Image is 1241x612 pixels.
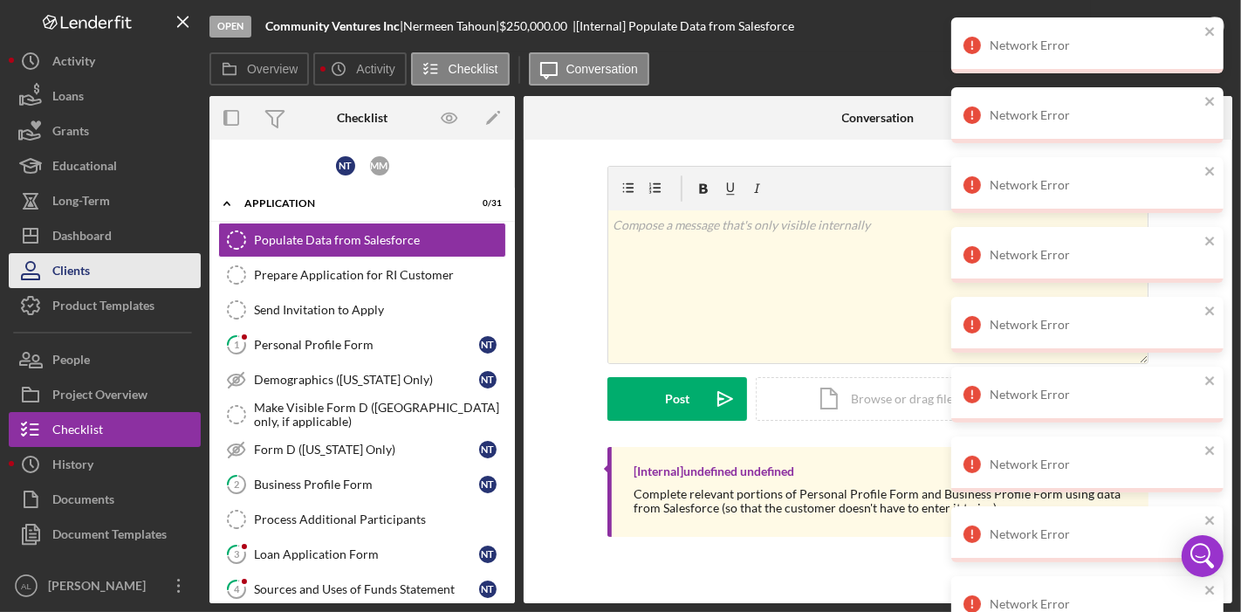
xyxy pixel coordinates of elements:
div: Grants [52,113,89,153]
label: Checklist [449,62,498,76]
text: AL [21,581,31,591]
div: N T [479,371,497,389]
a: Clients [9,253,201,288]
div: Populate Data from Salesforce [254,233,505,247]
button: AL[PERSON_NAME] [9,568,201,603]
a: 1Personal Profile FormNT [218,327,506,362]
div: Demographics ([US_STATE] Only) [254,373,479,387]
button: Activity [313,52,406,86]
button: People [9,342,201,377]
button: Document Templates [9,517,201,552]
button: close [1204,374,1217,390]
button: Product Templates [9,288,201,323]
div: Mark Complete [1108,9,1193,44]
button: Documents [9,482,201,517]
a: 2Business Profile FormNT [218,467,506,502]
a: 4Sources and Uses of Funds StatementNT [218,572,506,607]
div: Business Profile Form [254,478,479,492]
button: Overview [209,52,309,86]
div: N T [479,581,497,598]
div: | [Internal] Populate Data from Salesforce [573,19,794,33]
a: Activity [9,44,201,79]
div: Application [244,198,458,209]
div: 0 / 31 [470,198,502,209]
div: Personal Profile Form [254,338,479,352]
div: Make Visible Form D ([GEOGRAPHIC_DATA] only, if applicable) [254,401,505,429]
div: Product Templates [52,288,154,327]
tspan: 1 [234,339,239,350]
div: Prepare Application for RI Customer [254,268,505,282]
div: | [265,19,403,33]
a: Send Invitation to Apply [218,292,506,327]
div: N T [479,546,497,563]
button: Educational [9,148,201,183]
tspan: 2 [234,478,239,490]
div: Send Invitation to Apply [254,303,505,317]
div: Sources and Uses of Funds Statement [254,582,479,596]
div: Educational [52,148,117,188]
div: N T [336,156,355,175]
button: Checklist [411,52,510,86]
div: Network Error [990,388,1199,402]
div: $250,000.00 [499,19,573,33]
div: Checklist [337,111,387,125]
div: Network Error [990,178,1199,192]
button: close [1204,513,1217,530]
label: Overview [247,62,298,76]
button: close [1204,444,1217,460]
div: History [52,447,93,486]
div: Open [209,16,251,38]
div: Form D ([US_STATE] Only) [254,443,479,457]
div: Process Additional Participants [254,512,505,526]
button: Grants [9,113,201,148]
div: Documents [52,482,114,521]
div: [Internal] undefined undefined [634,464,794,478]
button: close [1204,583,1217,600]
label: Conversation [566,62,639,76]
a: Process Additional Participants [218,502,506,537]
button: close [1204,304,1217,320]
div: Complete relevant portions of Personal Profile Form and Business Profile Form using data from Sal... [634,487,1131,515]
div: Loan Application Form [254,547,479,561]
div: Document Templates [52,517,167,556]
div: Nermeen Tahoun | [403,19,499,33]
button: Loans [9,79,201,113]
a: Populate Data from Salesforce [218,223,506,258]
button: close [1204,234,1217,251]
div: Activity [52,44,95,83]
div: [PERSON_NAME] [44,568,157,608]
button: Long-Term [9,183,201,218]
div: Network Error [990,457,1199,471]
div: N T [479,476,497,493]
button: History [9,447,201,482]
div: Conversation [842,111,915,125]
div: Network Error [990,597,1199,611]
tspan: 4 [234,583,240,595]
a: Demographics ([US_STATE] Only)NT [218,362,506,397]
button: close [1204,24,1217,41]
button: Checklist [9,412,201,447]
tspan: 3 [234,548,239,560]
div: Network Error [990,527,1199,541]
div: Network Error [990,38,1199,52]
div: Long-Term [52,183,110,223]
a: Prepare Application for RI Customer [218,258,506,292]
div: Network Error [990,248,1199,262]
div: Clients [52,253,90,292]
a: Make Visible Form D ([GEOGRAPHIC_DATA] only, if applicable) [218,397,506,432]
button: close [1204,94,1217,111]
button: Project Overview [9,377,201,412]
button: Post [607,377,747,421]
button: Dashboard [9,218,201,253]
a: Form D ([US_STATE] Only)NT [218,432,506,467]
